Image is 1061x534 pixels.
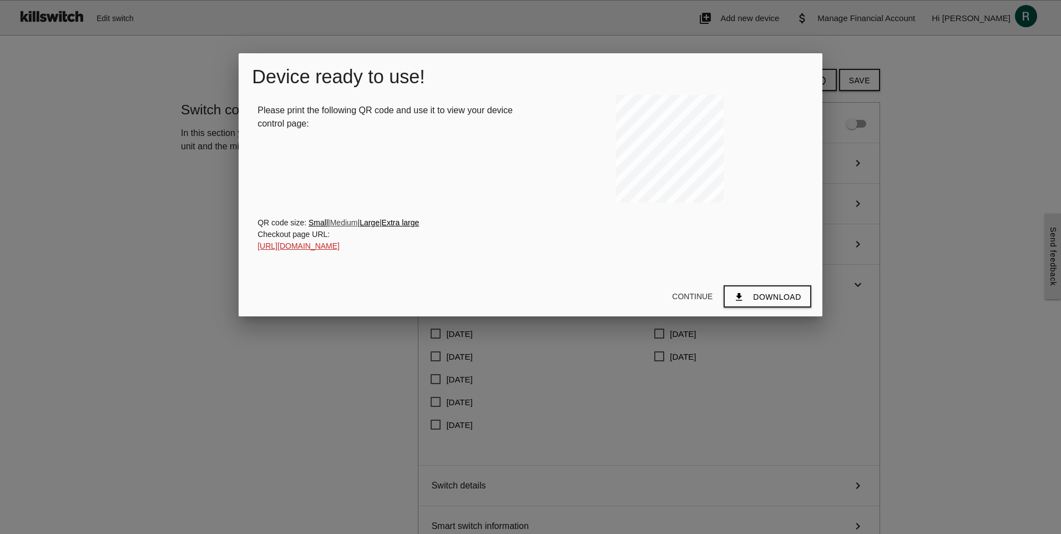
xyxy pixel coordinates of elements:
[724,285,811,308] button: Downloaddownload
[309,218,328,227] a: Small
[360,218,380,227] a: Large
[257,217,804,229] div: | | |
[252,67,809,88] h4: Device ready to use!
[734,286,745,308] i: download
[257,230,330,239] span: Checkout page URL:
[382,218,420,227] a: Extra large
[257,218,306,227] span: QR code size:
[257,104,525,130] p: Please print the following QR code and use it to view your device control page:
[257,241,340,250] a: [URL][DOMAIN_NAME]
[330,218,358,227] a: Medium
[753,293,801,301] span: Download
[663,286,721,306] button: Continue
